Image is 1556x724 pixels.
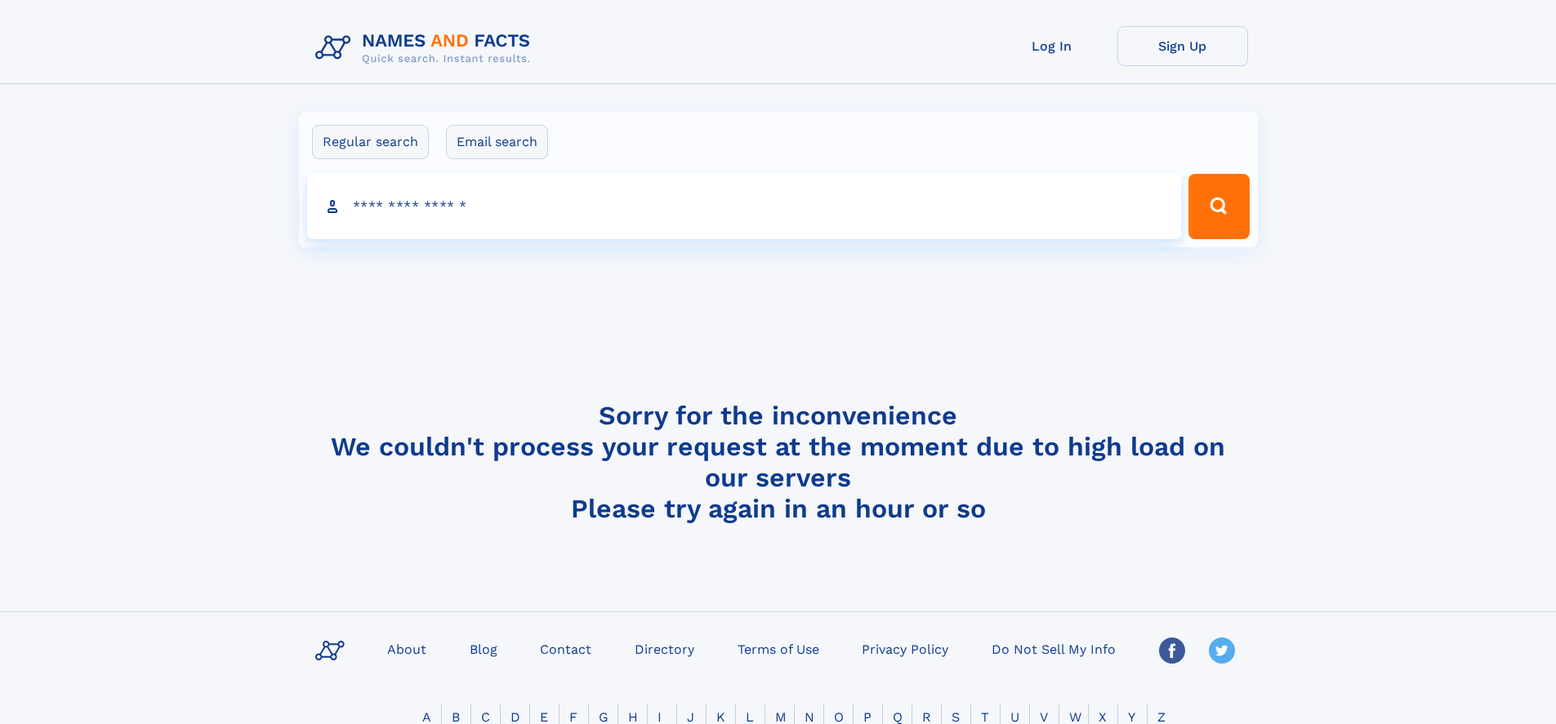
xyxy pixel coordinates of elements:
a: Do Not Sell My Info [985,637,1122,660]
a: Privacy Policy [855,637,955,660]
a: Log In [987,26,1117,66]
a: Directory [628,637,701,660]
img: Logo Names and Facts [309,26,544,70]
a: Blog [463,637,504,660]
input: search input [307,174,1182,239]
a: Terms of Use [731,637,826,660]
button: Search Button [1188,174,1249,239]
img: Facebook [1159,637,1185,664]
a: About [381,637,433,660]
label: Regular search [312,125,429,159]
h4: Sorry for the inconvenience We couldn't process your request at the moment due to high load on ou... [309,400,1248,524]
img: Twitter [1209,637,1235,664]
a: Contact [533,637,598,660]
label: Email search [446,125,548,159]
a: Sign Up [1117,26,1248,66]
